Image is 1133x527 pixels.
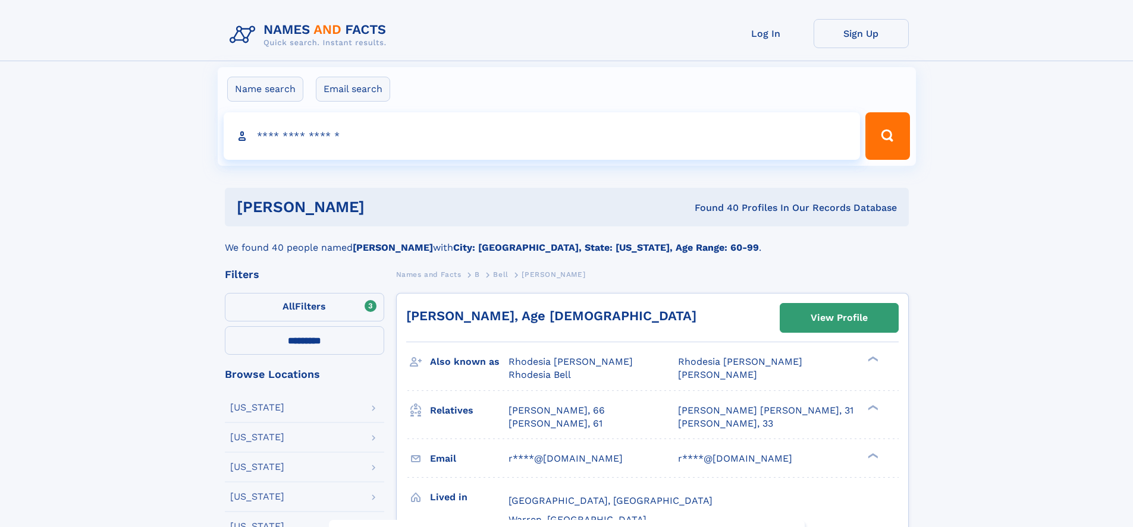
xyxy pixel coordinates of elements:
[865,112,909,160] button: Search Button
[230,433,284,442] div: [US_STATE]
[224,112,861,160] input: search input
[811,304,868,332] div: View Profile
[493,267,508,282] a: Bell
[430,400,509,421] h3: Relatives
[678,369,757,380] span: [PERSON_NAME]
[509,514,646,525] span: Warren, [GEOGRAPHIC_DATA]
[430,487,509,507] h3: Lived in
[509,369,571,380] span: Rhodesia Bell
[814,19,909,48] a: Sign Up
[230,462,284,472] div: [US_STATE]
[237,200,530,214] h1: [PERSON_NAME]
[865,355,879,363] div: ❯
[678,356,802,367] span: Rhodesia [PERSON_NAME]
[509,356,633,367] span: Rhodesia [PERSON_NAME]
[780,304,898,332] a: View Profile
[430,352,509,372] h3: Also known as
[453,242,759,253] b: City: [GEOGRAPHIC_DATA], State: [US_STATE], Age Range: 60-99
[225,269,384,280] div: Filters
[678,404,853,417] a: [PERSON_NAME] [PERSON_NAME], 31
[509,417,602,430] a: [PERSON_NAME], 61
[522,270,585,279] span: [PERSON_NAME]
[230,492,284,501] div: [US_STATE]
[225,369,384,380] div: Browse Locations
[529,201,897,214] div: Found 40 Profiles In Our Records Database
[396,267,462,282] a: Names and Facts
[230,403,284,412] div: [US_STATE]
[678,417,773,430] a: [PERSON_NAME], 33
[509,495,713,506] span: [GEOGRAPHIC_DATA], [GEOGRAPHIC_DATA]
[353,242,433,253] b: [PERSON_NAME]
[493,270,508,279] span: Bell
[865,403,879,411] div: ❯
[225,226,909,255] div: We found 40 people named with .
[430,449,509,469] h3: Email
[475,270,480,279] span: B
[509,404,605,417] a: [PERSON_NAME], 66
[225,19,396,51] img: Logo Names and Facts
[406,308,696,323] a: [PERSON_NAME], Age [DEMOGRAPHIC_DATA]
[227,77,303,102] label: Name search
[475,267,480,282] a: B
[865,452,879,459] div: ❯
[225,293,384,321] label: Filters
[316,77,390,102] label: Email search
[718,19,814,48] a: Log In
[283,301,295,312] span: All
